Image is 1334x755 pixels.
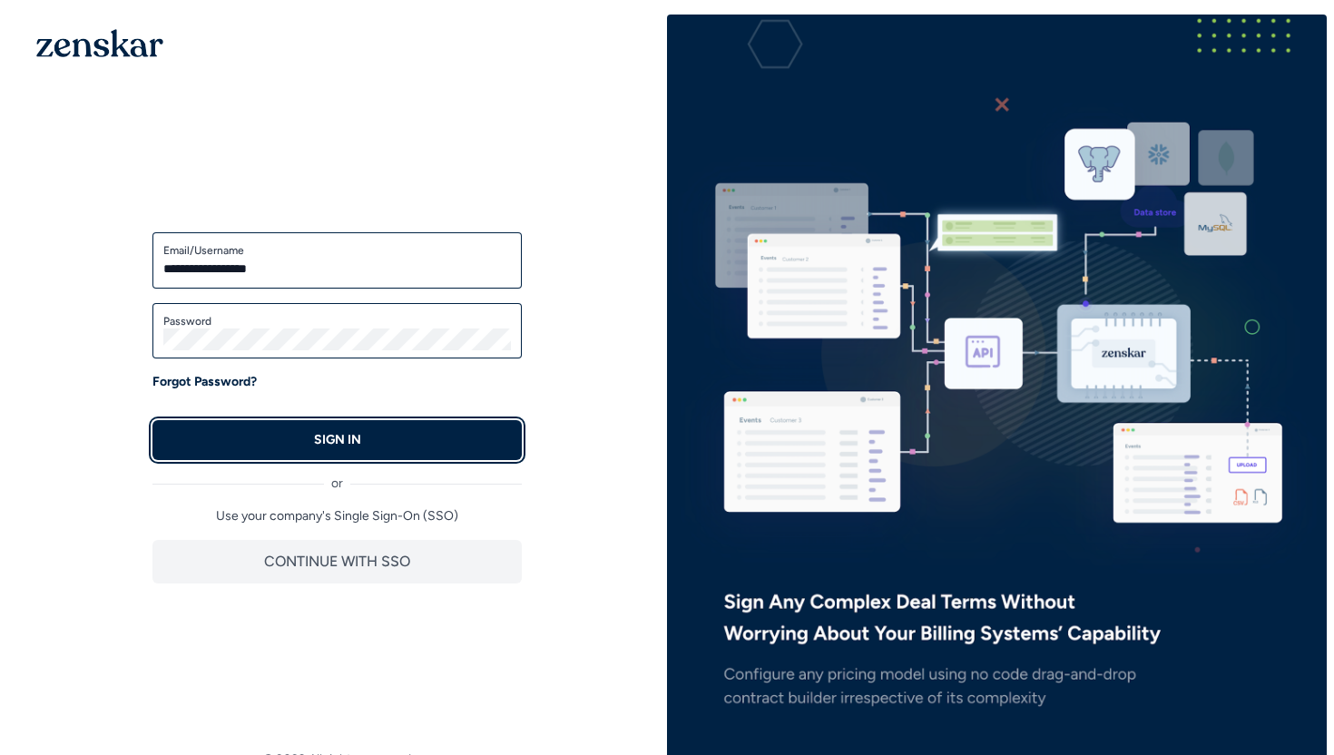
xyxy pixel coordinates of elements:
[152,540,522,583] button: CONTINUE WITH SSO
[152,420,522,460] button: SIGN IN
[152,460,522,493] div: or
[314,431,361,449] p: SIGN IN
[36,29,163,57] img: 1OGAJ2xQqyY4LXKgY66KYq0eOWRCkrZdAb3gUhuVAqdWPZE9SRJmCz+oDMSn4zDLXe31Ii730ItAGKgCKgCCgCikA4Av8PJUP...
[152,507,522,525] p: Use your company's Single Sign-On (SSO)
[163,243,511,258] label: Email/Username
[152,373,257,391] a: Forgot Password?
[163,314,511,328] label: Password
